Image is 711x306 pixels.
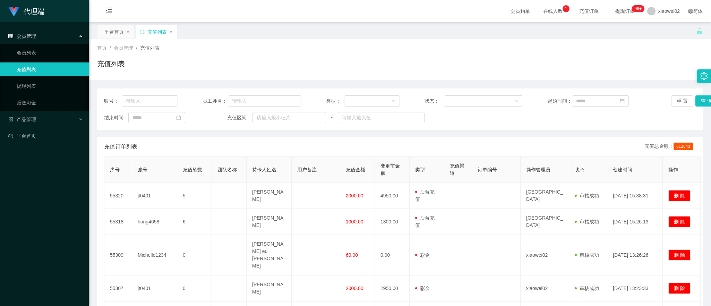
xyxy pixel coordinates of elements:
[177,209,212,235] td: 6
[346,286,363,291] span: 2000.00
[8,8,44,14] a: 代理端
[415,167,425,172] span: 类型
[375,275,410,301] td: 2950.00
[97,59,125,69] h1: 充值列表
[575,167,584,172] span: 状态
[138,167,147,172] span: 账号
[575,252,599,258] span: 审核成功
[252,167,276,172] span: 持卡人姓名
[575,286,599,291] span: 审核成功
[375,209,410,235] td: 1300.00
[644,143,696,151] div: 充值总金额：
[132,209,177,235] td: hong4658
[227,114,252,121] span: 充值区间：
[17,46,83,60] a: 会员列表
[17,96,83,110] a: 赠送彩金
[338,112,425,123] input: 请输入最大值
[169,30,173,34] i: 图标: close
[612,9,638,14] span: 提现订单
[147,25,167,39] div: 充值列表
[540,9,566,14] span: 在线人数
[97,0,121,23] i: 图标: menu-fold
[104,25,124,39] div: 平台首页
[247,235,292,275] td: [PERSON_NAME] eu [PERSON_NAME]
[177,183,212,209] td: 5
[8,7,19,17] img: logo.9652507e.png
[668,190,691,201] button: 删 除
[375,235,410,275] td: 0.00
[326,114,338,121] span: ~
[136,45,137,51] span: /
[392,99,396,104] i: 图标: down
[104,275,132,301] td: 55307
[415,215,435,228] span: 后台充值
[8,34,13,39] i: 图标: table
[104,209,132,235] td: 55318
[563,5,569,12] sup: 1
[346,219,363,224] span: 1000.00
[8,129,83,143] a: 图标: dashboard平台首页
[104,114,128,121] span: 结束时间：
[247,275,292,301] td: [PERSON_NAME]
[668,167,678,172] span: 操作
[674,143,693,150] span: 613643
[613,167,632,172] span: 创建时间
[104,97,122,105] span: 账号：
[252,112,326,123] input: 请输入最小值为
[132,183,177,209] td: jt0401
[346,252,358,258] span: 60.00
[668,249,691,261] button: 删 除
[632,5,644,12] sup: 1206
[380,163,400,176] span: 变更前金额
[110,45,111,51] span: /
[24,0,44,23] h1: 代理端
[104,235,132,275] td: 55309
[247,183,292,209] td: [PERSON_NAME]
[668,216,691,227] button: 删 除
[122,95,178,107] input: 请输入
[114,45,133,51] span: 会员管理
[696,28,703,34] i: 图标: unlock
[607,183,663,209] td: [DATE] 15:38:31
[607,209,663,235] td: [DATE] 15:26:13
[176,115,181,120] i: 图标: calendar
[8,33,36,39] span: 会员管理
[688,9,693,14] i: 图标: global
[140,29,145,34] i: 图标: sync
[575,219,599,224] span: 审核成功
[700,72,708,80] i: 图标: setting
[425,97,444,105] span: 状态：
[228,95,301,107] input: 请输入
[97,45,107,51] span: 首页
[668,283,691,294] button: 删 除
[140,45,160,51] span: 充值列表
[607,275,663,301] td: [DATE] 13:23:33
[126,30,130,34] i: 图标: close
[326,97,344,105] span: 类型：
[575,193,599,198] span: 审核成功
[565,5,567,12] p: 1
[607,235,663,275] td: [DATE] 13:26:26
[17,62,83,76] a: 充值列表
[104,183,132,209] td: 55320
[346,167,365,172] span: 充值金额
[8,117,13,122] i: 图标: appstore-o
[247,209,292,235] td: [PERSON_NAME]
[521,235,569,275] td: xiaowei02
[450,163,464,176] span: 充值渠道
[183,167,202,172] span: 充值笔数
[521,183,569,209] td: [GEOGRAPHIC_DATA]
[375,183,410,209] td: 4950.00
[132,275,177,301] td: jt0401
[415,189,435,202] span: 后台充值
[177,275,212,301] td: 0
[548,97,572,105] span: 起始时间：
[620,99,625,103] i: 图标: calendar
[203,97,228,105] span: 员工姓名：
[526,167,550,172] span: 操作管理员
[177,235,212,275] td: 0
[415,286,430,291] span: 彩金
[478,167,497,172] span: 订单编号
[415,252,430,258] span: 彩金
[521,275,569,301] td: xiaowei02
